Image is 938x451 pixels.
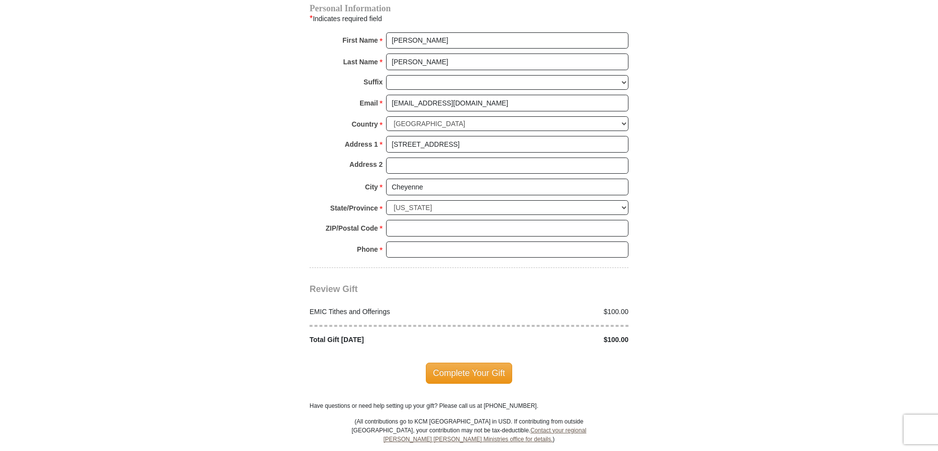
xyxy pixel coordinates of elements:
[469,307,634,317] div: $100.00
[365,180,378,194] strong: City
[383,427,586,443] a: Contact your regional [PERSON_NAME] [PERSON_NAME] Ministries office for details.
[349,158,383,171] strong: Address 2
[310,284,358,294] span: Review Gift
[364,75,383,89] strong: Suffix
[352,117,378,131] strong: Country
[345,137,378,151] strong: Address 1
[342,33,378,47] strong: First Name
[305,335,469,345] div: Total Gift [DATE]
[469,335,634,345] div: $100.00
[305,307,469,317] div: EMIC Tithes and Offerings
[310,401,628,410] p: Have questions or need help setting up your gift? Please call us at [PHONE_NUMBER].
[357,242,378,256] strong: Phone
[330,201,378,215] strong: State/Province
[343,55,378,69] strong: Last Name
[326,221,378,235] strong: ZIP/Postal Code
[426,363,513,383] span: Complete Your Gift
[310,12,628,25] div: Indicates required field
[310,4,628,12] h4: Personal Information
[360,96,378,110] strong: Email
